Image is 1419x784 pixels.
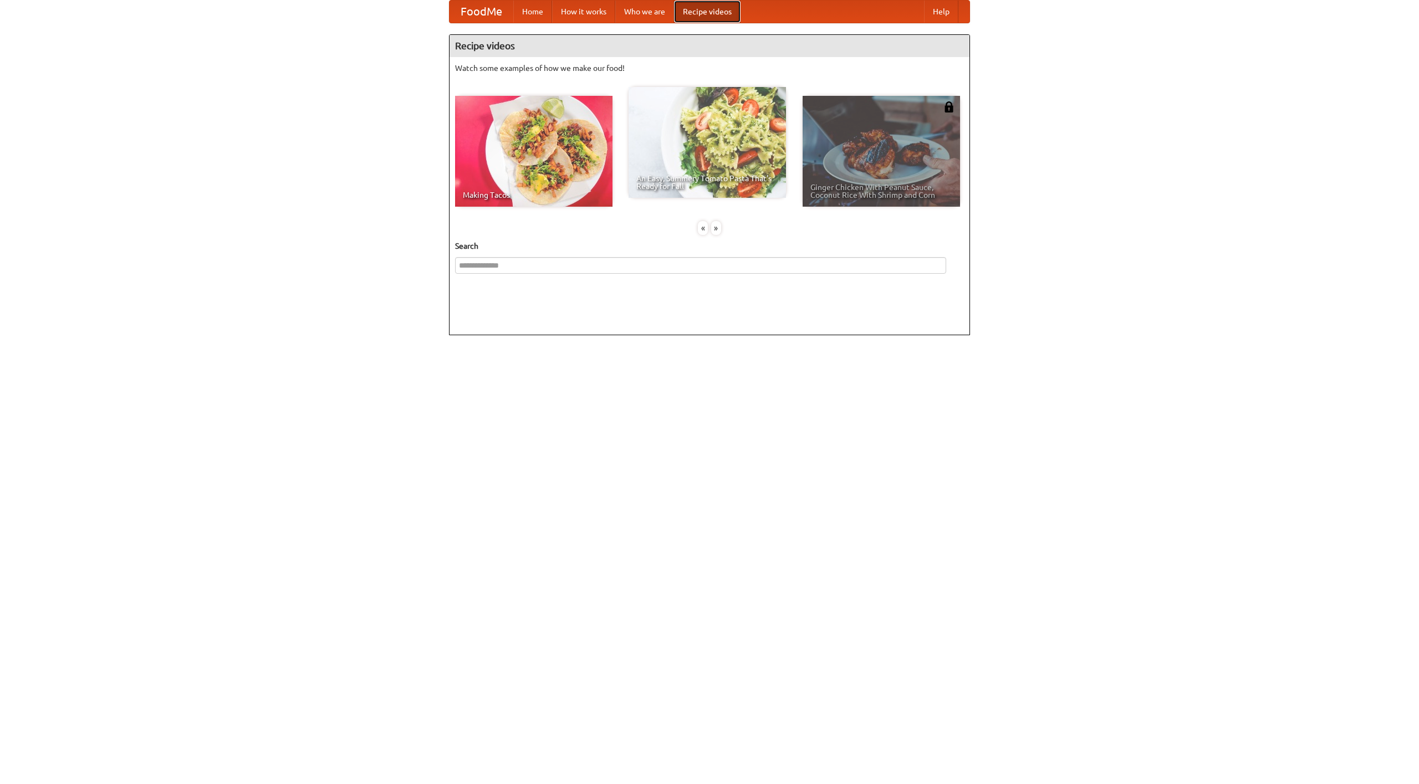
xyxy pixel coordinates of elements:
a: Help [924,1,958,23]
div: « [698,221,708,235]
h5: Search [455,240,964,252]
a: Making Tacos [455,96,612,207]
p: Watch some examples of how we make our food! [455,63,964,74]
a: FoodMe [450,1,513,23]
img: 483408.png [943,101,954,112]
span: Making Tacos [463,191,605,199]
div: » [711,221,721,235]
span: An Easy, Summery Tomato Pasta That's Ready for Fall [636,175,778,190]
h4: Recipe videos [450,35,969,57]
a: An Easy, Summery Tomato Pasta That's Ready for Fall [629,87,786,198]
a: How it works [552,1,615,23]
a: Recipe videos [674,1,741,23]
a: Who we are [615,1,674,23]
a: Home [513,1,552,23]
